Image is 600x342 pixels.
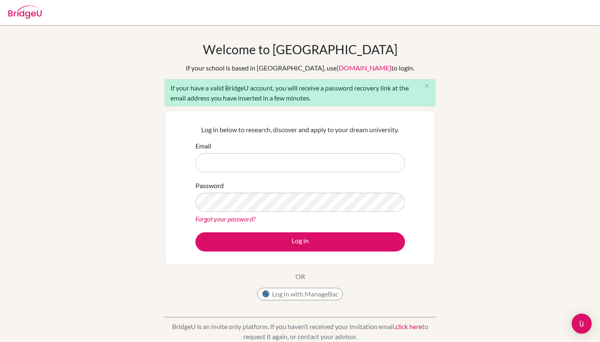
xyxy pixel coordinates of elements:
p: Log in below to research, discover and apply to your dream university. [195,125,405,135]
a: Forgot your password? [195,215,255,223]
button: Log in [195,232,405,251]
i: close [424,83,430,89]
button: Close [418,80,435,92]
a: [DOMAIN_NAME] [337,64,391,72]
button: Log in with ManageBac [257,288,343,300]
label: Password [195,181,224,191]
div: If your have a valid BridgeU account, you will receive a password recovery link at the email addr... [165,79,435,106]
div: Open Intercom Messenger [572,314,592,334]
p: BridgeU is an invite only platform. If you haven’t received your invitation email, to request it ... [165,322,435,342]
label: Email [195,141,211,151]
a: click here [395,322,422,330]
p: OR [295,272,305,282]
div: If your school is based in [GEOGRAPHIC_DATA], use to login. [186,63,414,73]
img: Bridge-U [8,5,42,19]
h1: Welcome to [GEOGRAPHIC_DATA] [203,42,397,57]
